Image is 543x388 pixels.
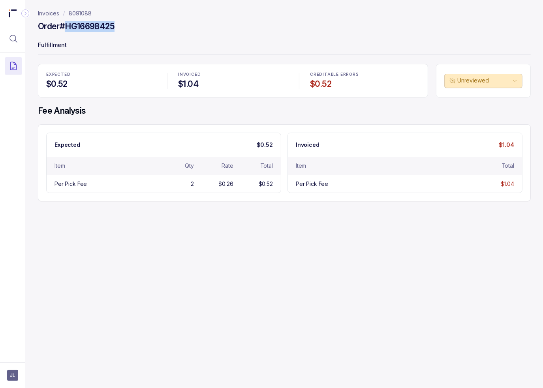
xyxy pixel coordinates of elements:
[260,162,273,170] div: Total
[5,30,22,47] button: Menu Icon Button MagnifyingGlassIcon
[457,77,511,84] p: Unreviewed
[296,141,319,149] p: Invoiced
[219,180,233,188] div: $0.26
[38,21,115,32] h4: Order #HG16698425
[259,180,273,188] div: $0.52
[38,9,92,17] nav: breadcrumb
[46,79,156,90] h4: $0.52
[54,180,87,188] div: Per Pick Fee
[54,141,80,149] p: Expected
[310,72,420,77] p: CREDITABLE ERRORS
[296,162,306,170] div: Item
[5,57,22,75] button: Menu Icon Button DocumentTextIcon
[38,38,531,54] p: Fulfillment
[69,9,92,17] a: 8091088
[257,141,273,149] p: $0.52
[310,79,420,90] h4: $0.52
[178,72,288,77] p: INVOICED
[191,180,194,188] div: 2
[46,72,156,77] p: EXPECTED
[54,162,65,170] div: Item
[222,162,233,170] div: Rate
[501,180,514,188] div: $1.04
[38,105,531,116] h4: Fee Analysis
[38,9,59,17] a: Invoices
[178,79,288,90] h4: $1.04
[185,162,194,170] div: Qty
[499,141,514,149] p: $1.04
[296,180,328,188] div: Per Pick Fee
[7,370,18,381] button: User initials
[502,162,514,170] div: Total
[21,9,30,18] div: Collapse Icon
[444,74,522,88] button: Unreviewed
